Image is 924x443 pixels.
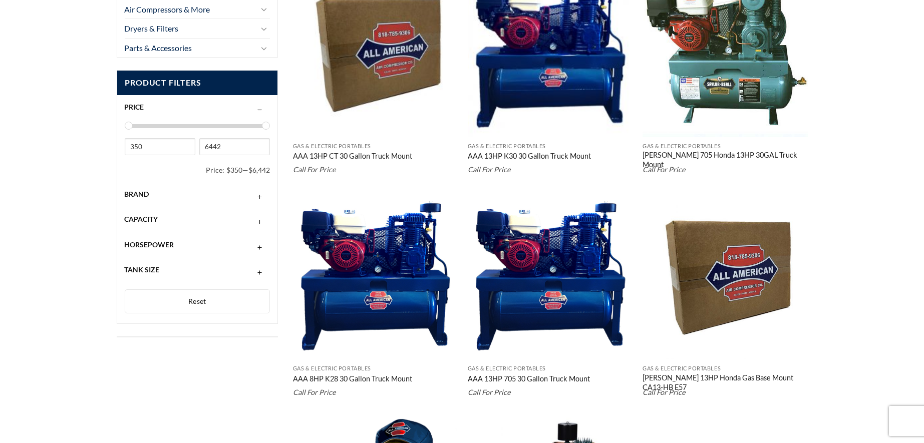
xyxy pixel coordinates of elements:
[258,42,270,54] button: Toggle
[125,138,195,155] input: Min price
[293,143,458,150] p: Gas & Electric Portables
[117,71,278,95] span: Product Filters
[643,195,808,360] img: Placeholder
[125,103,144,111] span: Price
[643,151,808,171] a: [PERSON_NAME] 705 Honda 13HP 30GAL Truck Mount
[188,297,206,305] span: Reset
[125,215,158,223] span: Capacity
[643,388,686,396] em: Call For Price
[293,152,412,163] a: AAA 13HP CT 30 Gallon Truck Mount
[199,138,270,155] input: Max price
[248,166,270,174] span: $6,442
[125,190,149,198] span: Brand
[293,195,458,360] img: AAA 8HP K28 30 Gallon Truck Mount
[125,240,174,249] span: Horsepower
[226,166,242,174] span: $350
[643,165,686,174] em: Call For Price
[293,365,458,372] p: Gas & Electric Portables
[293,388,336,396] em: Call For Price
[468,388,511,396] em: Call For Price
[258,23,270,35] button: Toggle
[468,374,590,385] a: AAA 13HP 705 30 Gallon Truck Mount
[643,373,808,393] a: [PERSON_NAME] 13HP Honda Gas Base Mount CA13-HB E57
[643,365,808,372] p: Gas & Electric Portables
[468,152,591,163] a: AAA 13HP K30 30 Gallon Truck Mount
[242,166,248,174] span: —
[468,165,511,174] em: Call For Price
[125,19,256,38] a: Dryers & Filters
[293,165,336,174] em: Call For Price
[206,162,226,179] span: Price:
[125,39,256,58] a: Parts & Accessories
[468,143,633,150] p: Gas & Electric Portables
[125,265,160,274] span: Tank Size
[468,365,633,372] p: Gas & Electric Portables
[258,3,270,15] button: Toggle
[468,195,633,360] img: AAA 13HP 705 30 Gallon Truck Mount
[125,289,270,313] button: Reset
[293,374,412,385] a: AAA 8HP K28 30 Gallon Truck Mount
[643,143,808,150] p: Gas & Electric Portables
